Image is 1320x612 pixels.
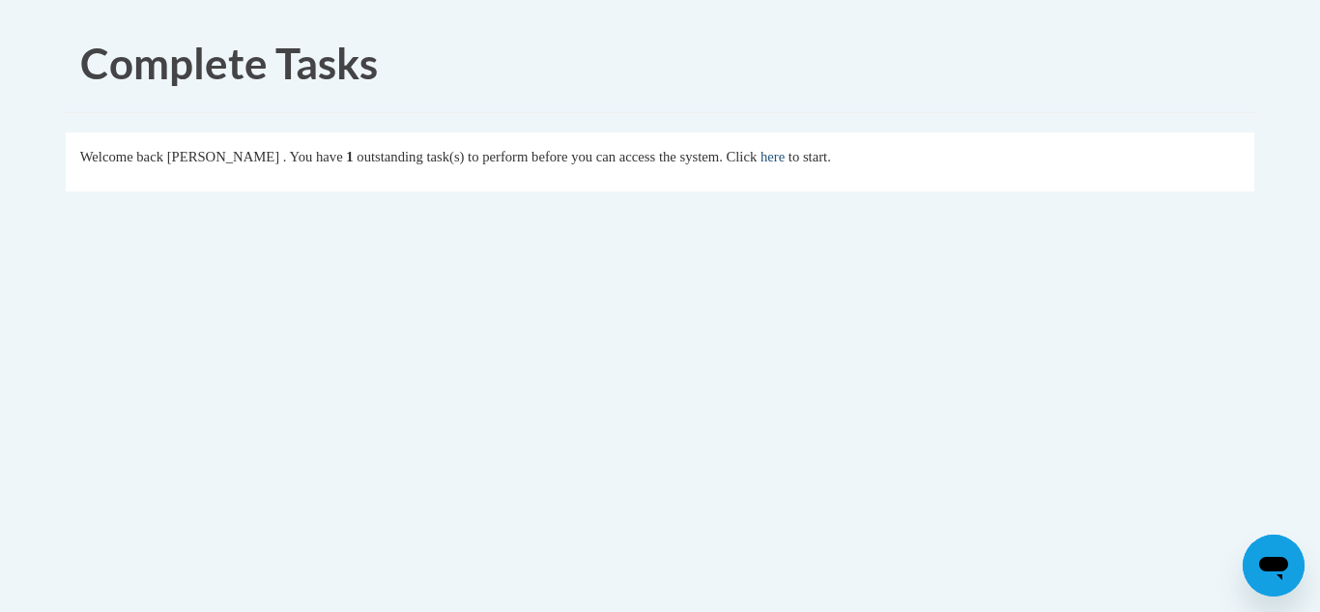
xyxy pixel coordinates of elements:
[760,149,785,164] a: here
[346,149,353,164] span: 1
[80,38,378,88] span: Complete Tasks
[80,149,163,164] span: Welcome back
[789,149,831,164] span: to start.
[167,149,279,164] span: [PERSON_NAME]
[357,149,757,164] span: outstanding task(s) to perform before you can access the system. Click
[283,149,343,164] span: . You have
[1243,535,1305,597] iframe: Button to launch messaging window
